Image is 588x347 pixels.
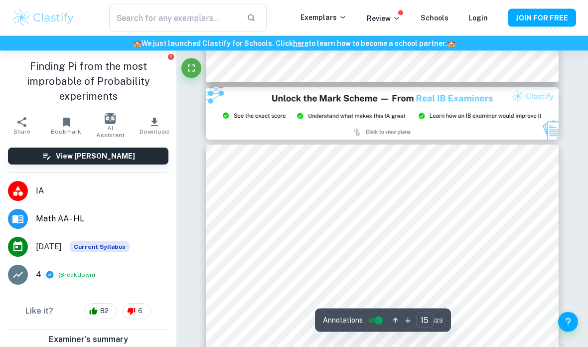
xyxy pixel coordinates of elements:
[133,112,177,140] button: Download
[421,14,448,22] a: Schools
[122,303,151,319] div: 6
[293,39,308,47] a: here
[206,87,559,140] img: Ad
[88,112,133,140] button: AI Assistant
[36,213,168,225] span: Math AA - HL
[2,38,586,49] h6: We just launched Clastify for Schools. Click to learn how to become a school partner.
[558,312,578,332] button: Help and Feedback
[56,151,135,162] h6: View [PERSON_NAME]
[13,128,30,135] span: Share
[367,13,401,24] p: Review
[508,9,576,27] button: JOIN FOR FREE
[133,39,142,47] span: 🏫
[84,303,117,319] div: 82
[105,113,116,124] img: AI Assistant
[12,8,75,28] img: Clastify logo
[140,128,169,135] span: Download
[95,306,114,316] span: 82
[4,334,172,346] h6: Examiner's summary
[36,185,168,197] span: IA
[133,306,148,316] span: 6
[300,12,347,23] p: Exemplars
[109,4,239,32] input: Search for any exemplars...
[323,315,363,326] span: Annotations
[70,241,130,252] div: This exemplar is based on the current syllabus. Feel free to refer to it for inspiration/ideas wh...
[434,316,443,325] span: / 23
[36,241,62,253] span: [DATE]
[447,39,455,47] span: 🏫
[181,58,201,78] button: Fullscreen
[36,269,41,281] p: 4
[8,148,168,165] button: View [PERSON_NAME]
[44,112,89,140] button: Bookmark
[60,270,93,279] button: Breakdown
[51,128,81,135] span: Bookmark
[25,305,53,317] h6: Like it?
[167,53,174,60] button: Report issue
[58,270,95,280] span: ( )
[468,14,488,22] a: Login
[94,125,127,139] span: AI Assistant
[70,241,130,252] span: Current Syllabus
[8,59,168,104] h1: Finding Pi from the most improbable of Probability experiments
